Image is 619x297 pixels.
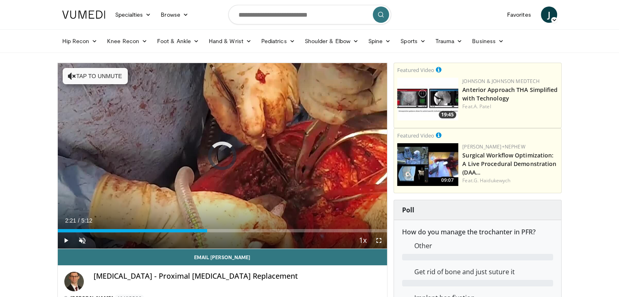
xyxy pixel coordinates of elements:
h4: [MEDICAL_DATA] - Proximal [MEDICAL_DATA] Replacement [94,272,381,281]
a: 19:45 [397,78,458,120]
a: A. Patel [474,103,491,110]
a: Shoulder & Elbow [300,33,363,49]
small: Featured Video [397,132,434,139]
a: G. Haidukewych [474,177,510,184]
a: Johnson & Johnson MedTech [462,78,540,85]
a: Knee Recon [102,33,152,49]
button: Playback Rate [354,232,371,249]
div: Feat. [462,103,558,110]
a: Browse [156,7,193,23]
dd: Get rid of bone and just suture it [408,267,559,277]
button: Tap to unmute [63,68,128,84]
a: Specialties [110,7,156,23]
a: Email [PERSON_NAME] [58,249,387,265]
video-js: Video Player [58,63,387,249]
a: Surgical Workflow Optimization: A Live Procedural Demonstration (DAA… [462,151,556,176]
span: 19:45 [439,111,456,118]
a: [PERSON_NAME]+Nephew [462,143,525,150]
span: 09:07 [439,177,456,184]
strong: Poll [402,205,414,214]
input: Search topics, interventions [228,5,391,24]
a: Hip Recon [57,33,103,49]
div: Feat. [462,177,558,184]
a: 09:07 [397,143,458,186]
a: Foot & Ankle [152,33,204,49]
img: Avatar [64,272,84,291]
a: Sports [396,33,431,49]
div: Progress Bar [58,229,387,232]
a: Business [467,33,509,49]
span: 5:12 [81,217,92,224]
button: Play [58,232,74,249]
img: bcfc90b5-8c69-4b20-afee-af4c0acaf118.150x105_q85_crop-smart_upscale.jpg [397,143,458,186]
button: Fullscreen [371,232,387,249]
a: Pediatrics [256,33,300,49]
a: Hand & Wrist [204,33,256,49]
a: J [541,7,557,23]
span: 2:21 [65,217,76,224]
h6: How do you manage the trochanter in PFR? [402,228,553,236]
button: Unmute [74,232,90,249]
img: 06bb1c17-1231-4454-8f12-6191b0b3b81a.150x105_q85_crop-smart_upscale.jpg [397,78,458,120]
dd: Other [408,241,559,251]
span: / [78,217,80,224]
a: Favorites [502,7,536,23]
a: Anterior Approach THA Simplified with Technology [462,86,558,102]
a: Trauma [431,33,468,49]
small: Featured Video [397,66,434,74]
a: Spine [363,33,396,49]
img: VuMedi Logo [62,11,105,19]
